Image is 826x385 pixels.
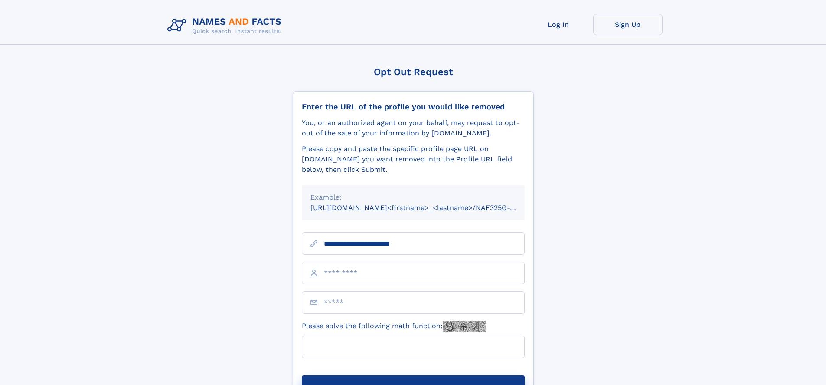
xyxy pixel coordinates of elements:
div: Please copy and paste the specific profile page URL on [DOMAIN_NAME] you want removed into the Pr... [302,144,525,175]
div: You, or an authorized agent on your behalf, may request to opt-out of the sale of your informatio... [302,118,525,138]
img: Logo Names and Facts [164,14,289,37]
a: Log In [524,14,593,35]
div: Example: [310,192,516,203]
label: Please solve the following math function: [302,321,486,332]
div: Opt Out Request [293,66,534,77]
a: Sign Up [593,14,663,35]
small: [URL][DOMAIN_NAME]<firstname>_<lastname>/NAF325G-xxxxxxxx [310,204,541,212]
div: Enter the URL of the profile you would like removed [302,102,525,112]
